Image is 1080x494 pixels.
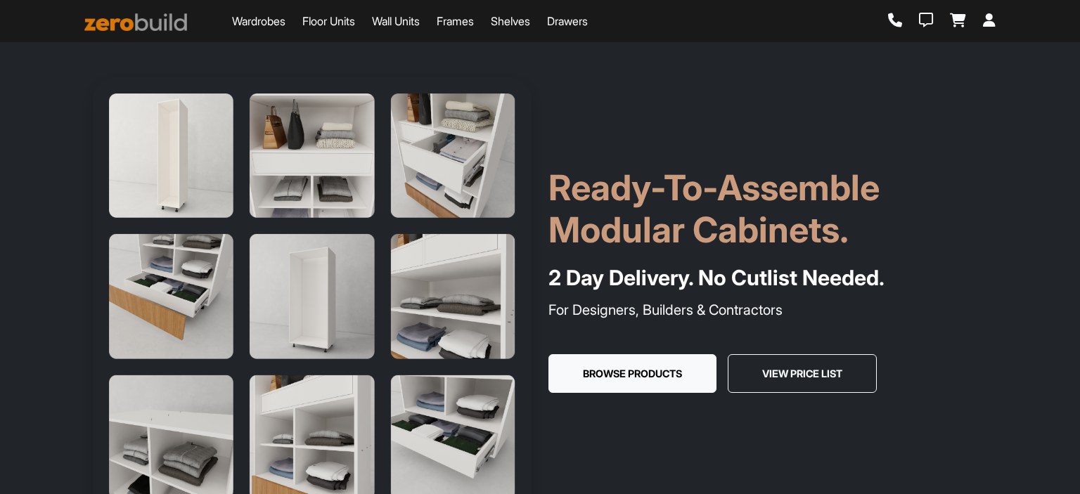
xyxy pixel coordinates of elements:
h4: 2 Day Delivery. No Cutlist Needed. [548,262,987,294]
a: Frames [437,13,474,30]
a: Shelves [491,13,530,30]
p: For Designers, Builders & Contractors [548,299,987,320]
a: Floor Units [302,13,355,30]
h1: Ready-To-Assemble Modular Cabinets. [548,167,987,251]
a: Drawers [547,13,588,30]
img: ZeroBuild logo [84,13,187,31]
a: Wall Units [372,13,420,30]
a: Wardrobes [232,13,285,30]
button: Browse Products [548,354,716,394]
button: View Price List [728,354,877,394]
a: Login [983,13,996,29]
